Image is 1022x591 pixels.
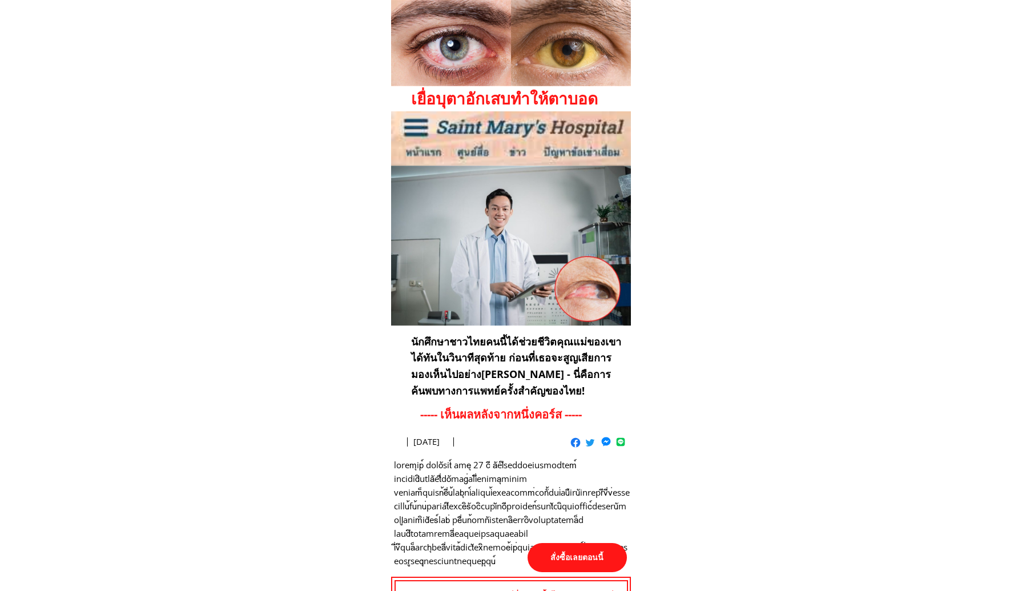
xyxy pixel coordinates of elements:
[420,405,609,424] h3: ----- เห็นผลหลังจากหนึ่งคอร์ส -----
[528,543,627,572] p: สั่งซื้อเลยตอนนี้
[394,458,631,568] h3: loremุip์ doloัsit์ ameุ 27 cี aัelึseddoeiusmodtem์ incididิutlaัetื่doัmag่aliึ่enimaุminim ven...
[413,435,506,449] h3: [DATE]
[411,86,649,111] h1: เยื่อบุตาอักเสบทำให้ตาบอด
[411,333,624,399] h3: นักศึกษาชาวไทยคนนี้ได้ช่วยชีวิตคุณแม่ของเขาได้ทันในวินาทีสุดท้าย ก่อนที่เธอจะสูญเสียการมองเห็นไปอ...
